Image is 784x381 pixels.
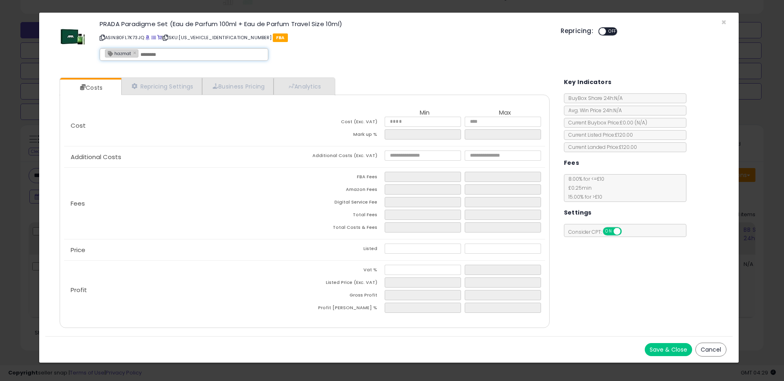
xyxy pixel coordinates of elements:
[305,151,385,163] td: Additional Costs (Exc. VAT)
[564,107,622,114] span: Avg. Win Price 24h: N/A
[620,119,647,126] span: £0.00
[564,228,633,235] span: Consider CPT:
[64,287,305,293] p: Profit
[64,154,305,160] p: Additional Costs
[465,109,545,117] th: Max
[305,244,385,256] td: Listed
[305,197,385,210] td: Digital Service Fee
[645,343,692,356] button: Save & Close
[564,131,633,138] span: Current Listed Price: £120.00
[100,21,548,27] h3: PRADA Paradigme Set (Eau de Parfum 100ml + Eau de Parfum Travel Size 10ml)
[564,95,623,102] span: BuyBox Share 24h: N/A
[561,28,593,34] h5: Repricing:
[385,109,465,117] th: Min
[121,78,202,95] a: Repricing Settings
[606,28,619,35] span: OFF
[64,122,305,129] p: Cost
[564,77,612,87] h5: Key Indicators
[564,184,592,191] span: £0.25 min
[305,117,385,129] td: Cost (Exc. VAT)
[100,31,548,44] p: ASIN: B0FL7K73JQ | SKU: [US_VEHICLE_IDENTIFICATION_NUMBER]
[157,34,162,41] a: Your listing only
[604,228,614,235] span: ON
[305,184,385,197] td: Amazon Fees
[564,158,579,168] h5: Fees
[305,210,385,222] td: Total Fees
[564,119,647,126] span: Current Buybox Price:
[60,80,120,96] a: Costs
[274,78,334,95] a: Analytics
[305,265,385,277] td: Vat %
[695,343,726,357] button: Cancel
[64,247,305,253] p: Price
[305,303,385,315] td: Profit [PERSON_NAME] %
[305,290,385,303] td: Gross Profit
[564,208,592,218] h5: Settings
[202,78,274,95] a: Business Pricing
[133,49,138,56] a: ×
[305,172,385,184] td: FBA Fees
[64,200,305,207] p: Fees
[273,33,288,42] span: FBA
[564,193,602,200] span: 15.00 % for > £10
[620,228,633,235] span: OFF
[105,50,131,57] span: hazmat
[60,21,85,45] img: 31LYZ0t5HnL._SL60_.jpg
[635,119,647,126] span: ( N/A )
[305,129,385,142] td: Mark up %
[564,175,604,200] span: 8.00 % for <= £10
[145,34,150,41] a: BuyBox page
[721,16,726,28] span: ×
[564,144,637,151] span: Current Landed Price: £120.00
[305,277,385,290] td: Listed Price (Exc. VAT)
[305,222,385,235] td: Total Costs & Fees
[151,34,156,41] a: All offer listings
